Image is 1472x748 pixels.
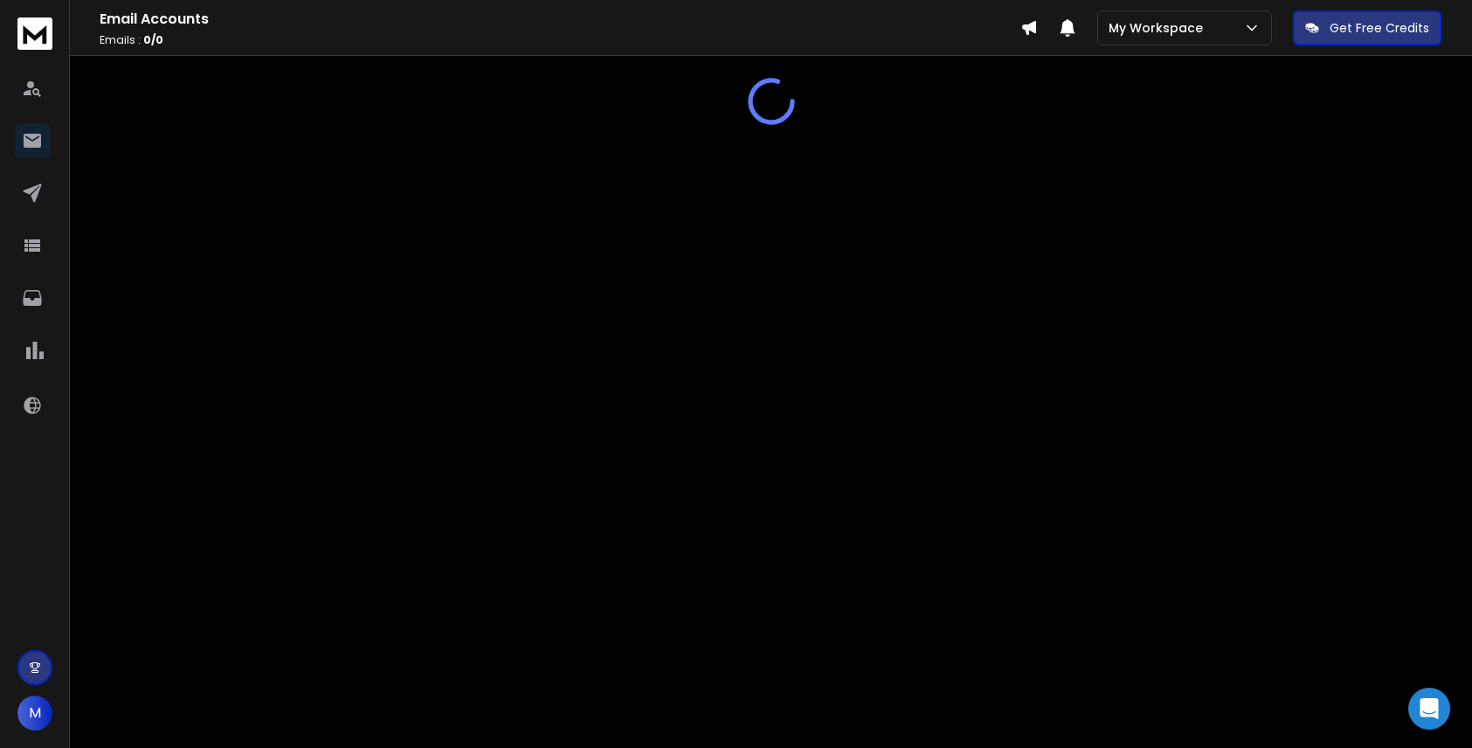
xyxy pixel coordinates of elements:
[1293,10,1441,45] button: Get Free Credits
[143,32,163,47] span: 0 / 0
[17,17,52,50] img: logo
[17,696,52,731] button: M
[100,9,1020,30] h1: Email Accounts
[100,33,1020,47] p: Emails :
[1408,688,1450,730] div: Open Intercom Messenger
[1109,19,1210,37] p: My Workspace
[1330,19,1429,37] p: Get Free Credits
